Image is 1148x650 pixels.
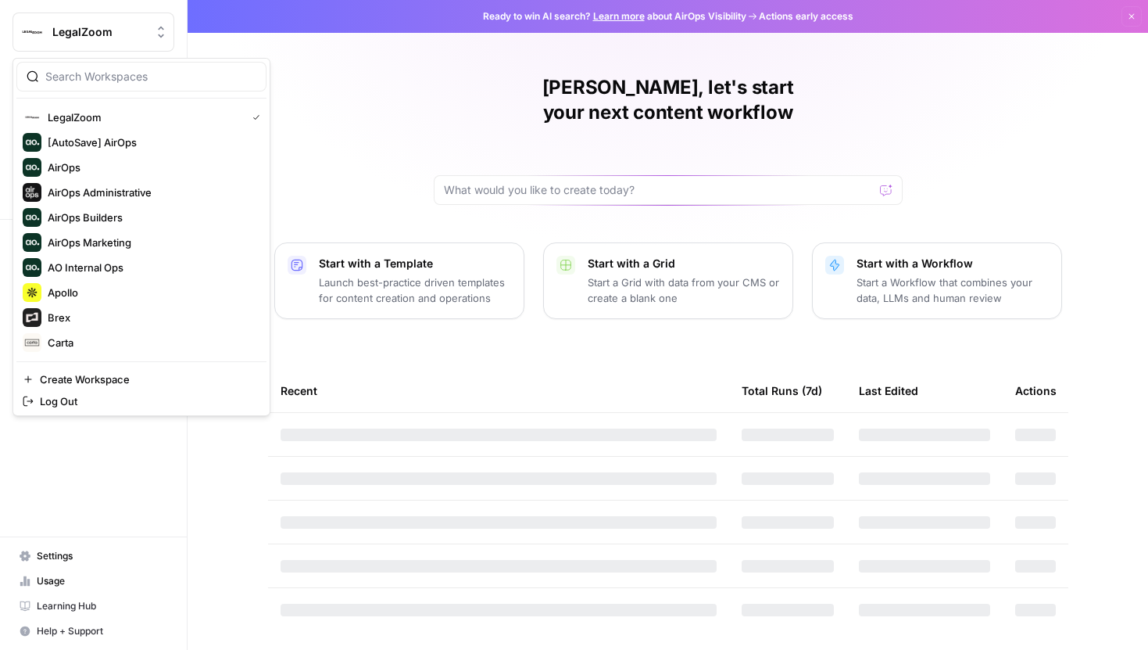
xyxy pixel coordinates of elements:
[444,182,874,198] input: What would you like to create today?
[319,275,511,306] p: Launch best-practice driven templates for content creation and operations
[13,13,174,52] button: Workspace: LegalZoom
[23,158,41,177] img: AirOps Logo
[48,135,254,150] span: [AutoSave] AirOps
[48,285,254,300] span: Apollo
[48,210,254,225] span: AirOps Builders
[37,574,167,588] span: Usage
[13,594,174,619] a: Learning Hub
[593,10,645,22] a: Learn more
[857,256,1049,271] p: Start with a Workflow
[48,235,254,250] span: AirOps Marketing
[434,75,903,125] h1: [PERSON_NAME], let's start your next content workflow
[48,260,254,275] span: AO Internal Ops
[281,369,717,412] div: Recent
[37,599,167,613] span: Learning Hub
[812,242,1062,319] button: Start with a WorkflowStart a Workflow that combines your data, LLMs and human review
[23,308,41,327] img: Brex Logo
[23,133,41,152] img: [AutoSave] AirOps Logo
[543,242,793,319] button: Start with a GridStart a Grid with data from your CMS or create a blank one
[23,258,41,277] img: AO Internal Ops Logo
[48,185,254,200] span: AirOps Administrative
[23,233,41,252] img: AirOps Marketing Logo
[319,256,511,271] p: Start with a Template
[274,242,524,319] button: Start with a TemplateLaunch best-practice driven templates for content creation and operations
[23,333,41,352] img: Carta Logo
[742,369,822,412] div: Total Runs (7d)
[40,372,254,387] span: Create Workspace
[16,390,266,412] a: Log Out
[40,393,254,409] span: Log Out
[759,9,853,23] span: Actions early access
[13,58,270,416] div: Workspace: LegalZoom
[23,283,41,302] img: Apollo Logo
[23,208,41,227] img: AirOps Builders Logo
[48,110,240,125] span: LegalZoom
[588,256,780,271] p: Start with a Grid
[13,569,174,594] a: Usage
[859,369,918,412] div: Last Edited
[45,69,256,84] input: Search Workspaces
[13,544,174,569] a: Settings
[23,183,41,202] img: AirOps Administrative Logo
[37,624,167,638] span: Help + Support
[48,160,254,175] span: AirOps
[13,619,174,644] button: Help + Support
[857,275,1049,306] p: Start a Workflow that combines your data, LLMs and human review
[48,335,254,350] span: Carta
[16,368,266,390] a: Create Workspace
[588,275,780,306] p: Start a Grid with data from your CMS or create a blank one
[23,108,41,127] img: LegalZoom Logo
[52,24,147,40] span: LegalZoom
[18,18,46,46] img: LegalZoom Logo
[483,9,746,23] span: Ready to win AI search? about AirOps Visibility
[37,549,167,563] span: Settings
[48,310,254,325] span: Brex
[1015,369,1057,412] div: Actions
